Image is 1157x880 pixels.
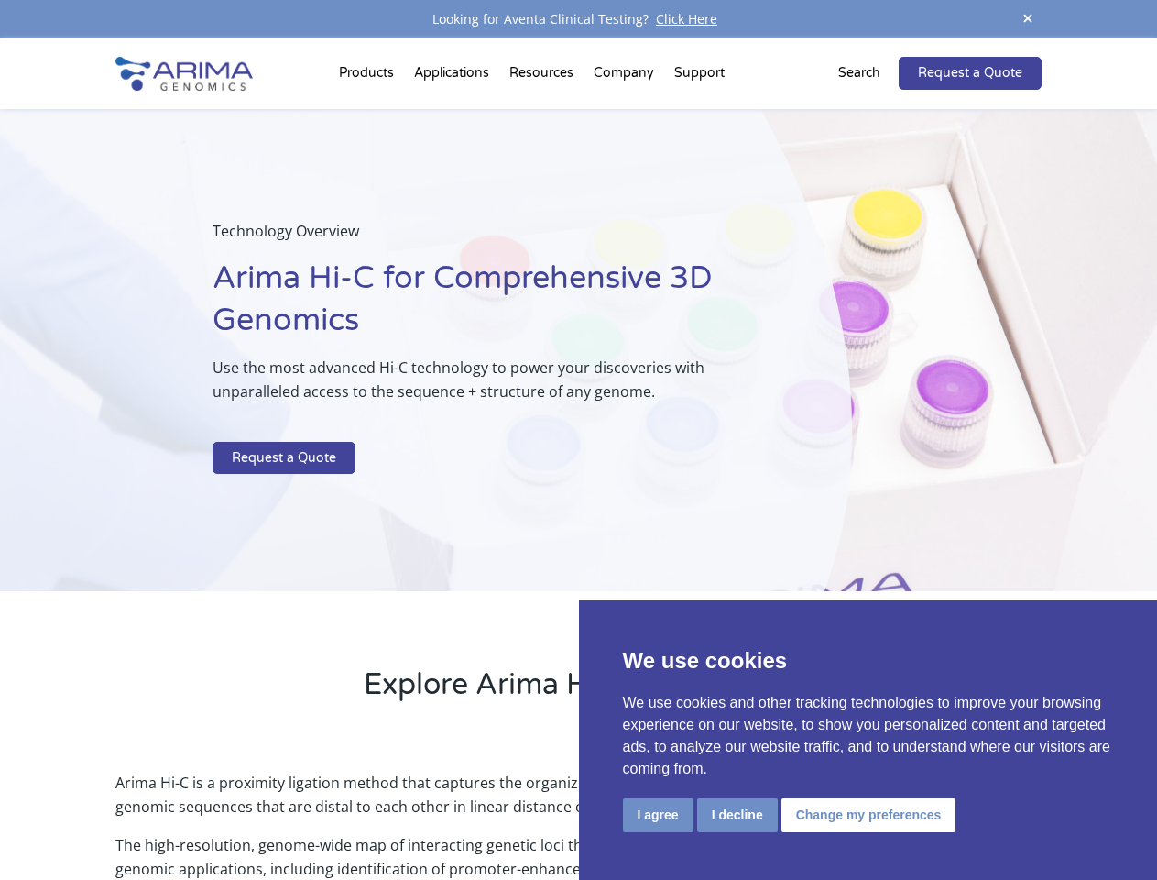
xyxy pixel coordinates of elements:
p: We use cookies [623,644,1114,677]
p: Use the most advanced Hi-C technology to power your discoveries with unparalleled access to the s... [213,356,759,418]
p: Search [838,61,880,85]
p: Technology Overview [213,219,759,258]
p: We use cookies and other tracking technologies to improve your browsing experience on our website... [623,692,1114,780]
a: Request a Quote [899,57,1042,90]
button: I agree [623,798,693,832]
a: Request a Quote [213,442,355,475]
button: I decline [697,798,778,832]
p: Arima Hi-C is a proximity ligation method that captures the organizational structure of chromatin... [115,771,1041,833]
h1: Arima Hi-C for Comprehensive 3D Genomics [213,258,759,356]
button: Change my preferences [781,798,956,832]
div: Looking for Aventa Clinical Testing? [115,7,1041,31]
img: Arima-Genomics-logo [115,57,253,91]
h2: Explore Arima Hi-C Technology [115,665,1041,720]
a: Click Here [649,10,725,27]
